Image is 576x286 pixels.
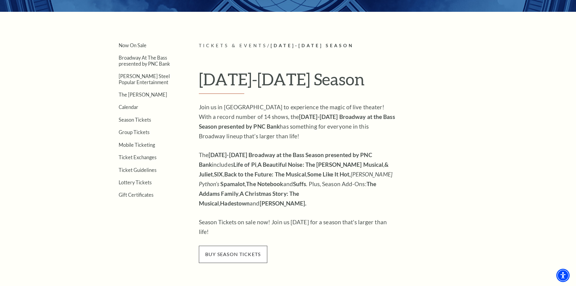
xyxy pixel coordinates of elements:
[119,154,156,160] a: Ticket Exchanges
[199,190,299,207] strong: A Christmas Story: The Musical
[199,43,268,48] span: Tickets & Events
[224,171,306,178] strong: Back to the Future: The Musical
[119,167,156,173] a: Ticket Guidelines
[119,73,170,85] a: [PERSON_NAME] Steel Popular Entertainment
[293,180,306,187] strong: Suffs
[199,250,267,257] a: buy season tickets
[233,161,256,168] strong: Life of Pi
[271,43,354,48] span: [DATE]-[DATE] Season
[214,171,223,178] strong: SIX
[199,150,396,208] p: The includes , , , , , , , and . Plus, Season Add-Ons: , , and
[199,42,476,50] p: /
[119,129,150,135] a: Group Tickets
[220,200,250,207] strong: Hadestown
[199,171,392,187] em: [PERSON_NAME] Python’s
[246,180,283,187] strong: The Notebook
[199,102,396,141] p: Join us in [GEOGRAPHIC_DATA] to experience the magic of live theater! With a record number of 14 ...
[260,200,306,207] strong: [PERSON_NAME].
[307,171,350,178] strong: Some Like It Hot
[119,104,138,110] a: Calendar
[119,192,153,198] a: Gift Certificates
[199,151,372,168] strong: [DATE]-[DATE] Broadway at the Bass Season presented by PNC Bank
[119,42,146,48] a: Now On Sale
[199,217,396,237] p: Season Tickets on sale now! Join us [DATE] for a season that's larger than life!
[119,92,167,97] a: The [PERSON_NAME]
[199,69,476,94] h1: [DATE]-[DATE] Season
[119,55,170,66] a: Broadway At The Bass presented by PNC Bank
[258,161,383,168] strong: A Beautiful Noise: The [PERSON_NAME] Musical
[119,142,155,148] a: Mobile Ticketing
[556,269,570,282] div: Accessibility Menu
[220,180,245,187] strong: Spamalot
[119,117,151,123] a: Season Tickets
[199,246,267,263] span: buy season tickets
[119,179,152,185] a: Lottery Tickets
